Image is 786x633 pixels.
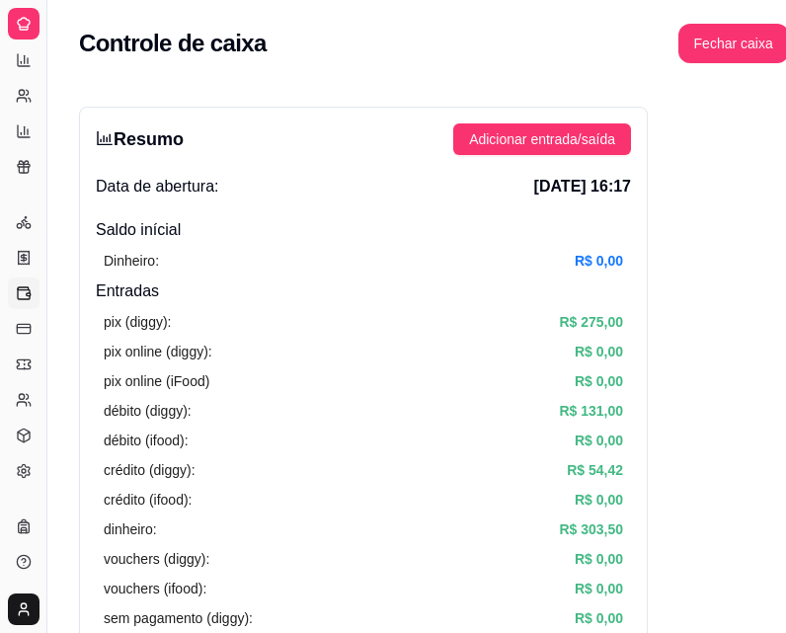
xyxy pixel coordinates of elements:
[96,125,184,153] h3: Resumo
[104,489,192,511] article: crédito (ifood):
[104,459,196,481] article: crédito (diggy):
[104,607,253,629] article: sem pagamento (diggy):
[96,129,114,147] span: bar-chart
[559,518,623,540] article: R$ 303,50
[575,548,623,570] article: R$ 0,00
[575,489,623,511] article: R$ 0,00
[104,370,209,392] article: pix online (iFood)
[575,341,623,362] article: R$ 0,00
[96,279,631,303] h4: Entradas
[534,175,631,198] span: [DATE] 16:17
[567,459,623,481] article: R$ 54,42
[104,430,189,451] article: débito (ifood):
[104,250,159,272] article: Dinheiro:
[104,400,192,422] article: débito (diggy):
[469,128,615,150] span: Adicionar entrada/saída
[96,218,631,242] h4: Saldo inícial
[559,311,623,333] article: R$ 275,00
[104,578,206,599] article: vouchers (ifood):
[104,311,171,333] article: pix (diggy):
[575,430,623,451] article: R$ 0,00
[96,175,219,198] span: Data de abertura:
[79,28,267,59] h2: Controle de caixa
[104,341,212,362] article: pix online (diggy):
[575,250,623,272] article: R$ 0,00
[575,607,623,629] article: R$ 0,00
[559,400,623,422] article: R$ 131,00
[104,518,157,540] article: dinheiro:
[453,123,631,155] button: Adicionar entrada/saída
[575,578,623,599] article: R$ 0,00
[575,370,623,392] article: R$ 0,00
[104,548,209,570] article: vouchers (diggy):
